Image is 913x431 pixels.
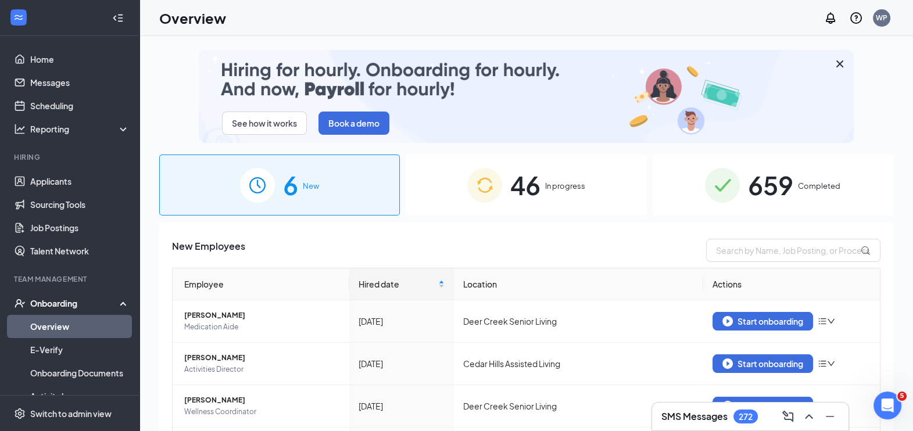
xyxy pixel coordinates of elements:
[713,397,813,415] button: Start onboarding
[359,357,444,370] div: [DATE]
[14,408,26,419] svg: Settings
[184,364,340,375] span: Activities Director
[30,315,130,338] a: Overview
[359,278,435,290] span: Hired date
[876,13,887,23] div: WP
[510,165,540,205] span: 46
[30,216,130,239] a: Job Postings
[713,354,813,373] button: Start onboarding
[30,239,130,263] a: Talent Network
[30,408,112,419] div: Switch to admin view
[14,123,26,135] svg: Analysis
[781,410,795,423] svg: ComposeMessage
[545,180,585,192] span: In progress
[283,165,298,205] span: 6
[359,315,444,328] div: [DATE]
[800,407,818,426] button: ChevronUp
[661,410,728,423] h3: SMS Messages
[184,352,340,364] span: [PERSON_NAME]
[13,12,24,23] svg: WorkstreamLogo
[222,112,307,135] button: See how it works
[14,297,26,309] svg: UserCheck
[824,11,837,25] svg: Notifications
[30,385,130,408] a: Activity log
[173,268,349,300] th: Employee
[30,94,130,117] a: Scheduling
[722,316,803,326] div: Start onboarding
[802,410,816,423] svg: ChevronUp
[318,112,389,135] button: Book a demo
[14,274,127,284] div: Team Management
[454,268,703,300] th: Location
[748,165,793,205] span: 659
[30,361,130,385] a: Onboarding Documents
[30,71,130,94] a: Messages
[159,8,226,28] h1: Overview
[703,268,880,300] th: Actions
[30,170,130,193] a: Applicants
[359,400,444,412] div: [DATE]
[30,193,130,216] a: Sourcing Tools
[722,401,803,411] div: Start onboarding
[779,407,797,426] button: ComposeMessage
[454,300,703,343] td: Deer Creek Senior Living
[454,343,703,385] td: Cedar Hills Assisted Living
[739,412,753,422] div: 272
[833,57,847,71] svg: Cross
[818,401,827,411] span: bars
[30,338,130,361] a: E-Verify
[454,385,703,428] td: Deer Creek Senior Living
[821,407,839,426] button: Minimize
[199,50,854,143] img: payroll-small.gif
[827,360,835,368] span: down
[818,359,827,368] span: bars
[30,297,120,309] div: Onboarding
[184,310,340,321] span: [PERSON_NAME]
[722,358,803,369] div: Start onboarding
[30,123,130,135] div: Reporting
[112,12,124,24] svg: Collapse
[827,317,835,325] span: down
[184,406,340,418] span: Wellness Coordinator
[184,394,340,406] span: [PERSON_NAME]
[14,152,127,162] div: Hiring
[184,321,340,333] span: Medication Aide
[303,180,319,192] span: New
[823,410,837,423] svg: Minimize
[713,312,813,331] button: Start onboarding
[30,48,130,71] a: Home
[849,11,863,25] svg: QuestionInfo
[798,180,840,192] span: Completed
[706,239,880,262] input: Search by Name, Job Posting, or Process
[873,392,901,419] iframe: Intercom live chat
[818,317,827,326] span: bars
[172,239,245,262] span: New Employees
[897,392,907,401] span: 5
